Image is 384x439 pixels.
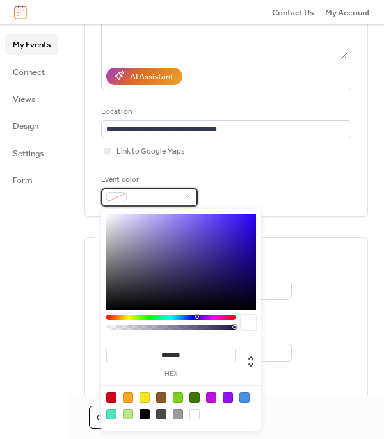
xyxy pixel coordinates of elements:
[130,70,173,83] div: AI Assistant
[14,5,27,19] img: logo
[173,409,183,419] div: #9B9B9B
[106,68,182,84] button: AI Assistant
[156,392,166,403] div: #8B572A
[13,38,51,51] span: My Events
[13,174,33,187] span: Form
[116,145,185,158] span: Link to Google Maps
[325,6,370,19] a: My Account
[140,392,150,403] div: #F8E71C
[97,411,130,424] span: Cancel
[5,170,58,190] a: Form
[13,120,38,132] span: Design
[5,88,58,109] a: Views
[239,392,250,403] div: #4A90E2
[13,147,44,160] span: Settings
[106,392,116,403] div: #D0021B
[156,409,166,419] div: #4A4A4A
[5,61,58,82] a: Connect
[5,143,58,163] a: Settings
[106,409,116,419] div: #50E3C2
[101,173,195,186] div: Event color
[5,115,58,136] a: Design
[13,66,45,79] span: Connect
[206,392,216,403] div: #BD10E0
[223,392,233,403] div: #9013FE
[101,106,349,118] div: Location
[5,34,58,54] a: My Events
[189,392,200,403] div: #417505
[123,409,133,419] div: #B8E986
[123,392,133,403] div: #F5A623
[272,6,314,19] a: Contact Us
[89,406,138,429] button: Cancel
[189,409,200,419] div: #FFFFFF
[13,93,35,106] span: Views
[106,371,236,378] label: hex
[140,409,150,419] div: #000000
[173,392,183,403] div: #7ED321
